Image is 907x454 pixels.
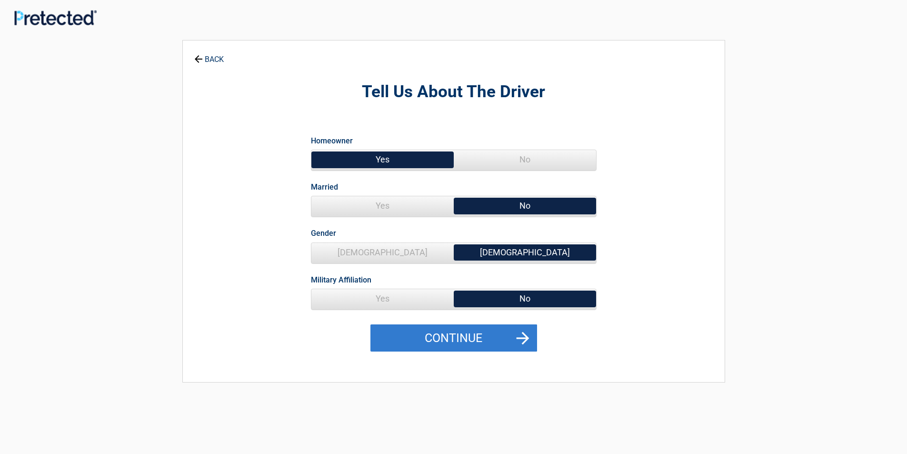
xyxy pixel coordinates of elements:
[454,243,596,262] span: [DEMOGRAPHIC_DATA]
[311,150,454,169] span: Yes
[454,150,596,169] span: No
[454,196,596,215] span: No
[14,10,97,25] img: Main Logo
[311,196,454,215] span: Yes
[311,181,338,193] label: Married
[311,227,336,240] label: Gender
[192,47,226,63] a: BACK
[311,273,371,286] label: Military Affiliation
[311,289,454,308] span: Yes
[370,324,537,352] button: Continue
[454,289,596,308] span: No
[235,81,672,103] h2: Tell Us About The Driver
[311,243,454,262] span: [DEMOGRAPHIC_DATA]
[311,134,353,147] label: Homeowner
